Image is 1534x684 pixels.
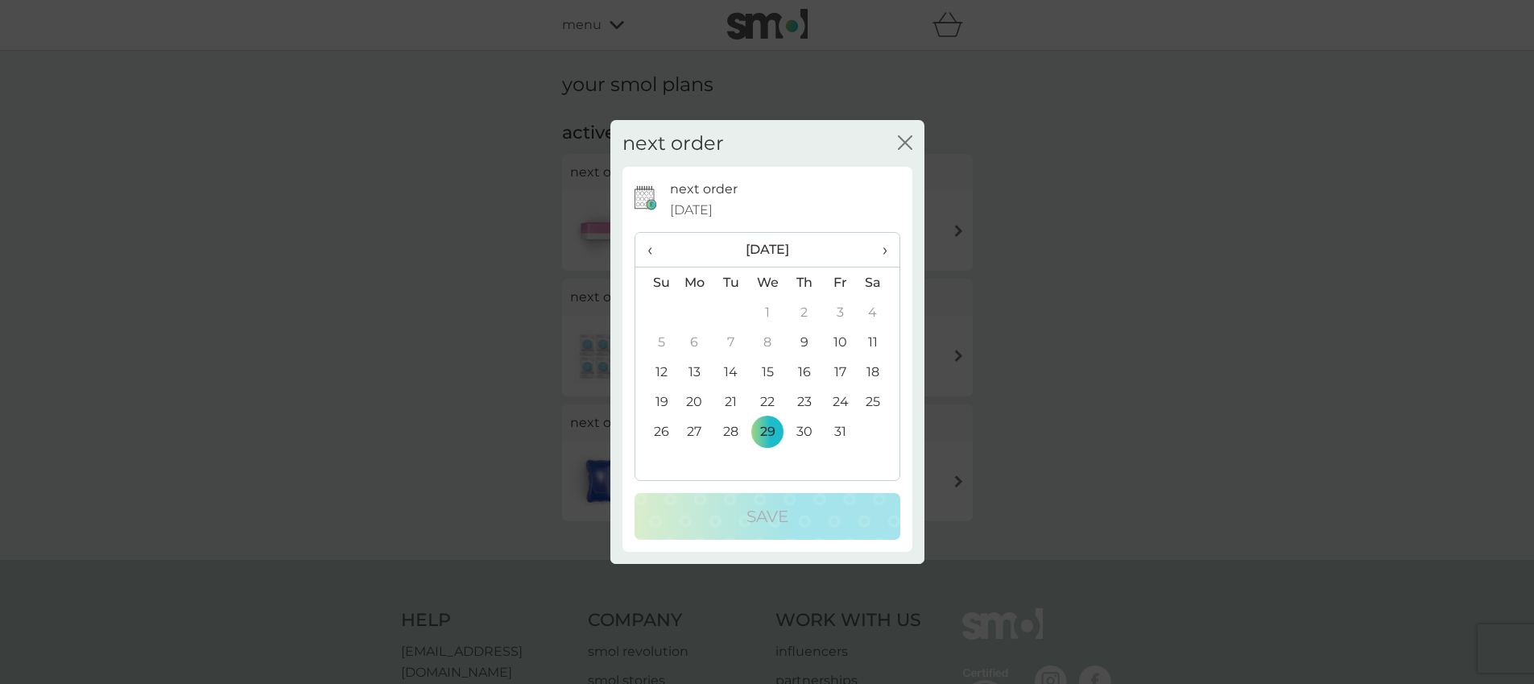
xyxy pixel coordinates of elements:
td: 23 [786,387,822,417]
th: Fr [822,267,858,298]
th: Th [786,267,822,298]
td: 6 [676,327,713,357]
td: 17 [822,357,858,387]
th: We [749,267,786,298]
td: 20 [676,387,713,417]
span: › [870,233,887,267]
p: next order [670,179,738,200]
td: 12 [635,357,676,387]
td: 11 [858,327,899,357]
td: 30 [786,417,822,446]
td: 8 [749,327,786,357]
th: Tu [713,267,749,298]
td: 24 [822,387,858,417]
th: Su [635,267,676,298]
button: Save [635,493,900,540]
span: [DATE] [670,200,713,221]
td: 10 [822,327,858,357]
td: 15 [749,357,786,387]
td: 27 [676,417,713,446]
td: 28 [713,417,749,446]
td: 7 [713,327,749,357]
p: Save [746,504,788,529]
th: Mo [676,267,713,298]
td: 1 [749,297,786,327]
span: ‹ [647,233,664,267]
td: 16 [786,357,822,387]
td: 2 [786,297,822,327]
td: 19 [635,387,676,417]
td: 22 [749,387,786,417]
th: [DATE] [676,233,859,267]
td: 13 [676,357,713,387]
td: 29 [749,417,786,446]
td: 4 [858,297,899,327]
h2: next order [622,132,724,155]
td: 9 [786,327,822,357]
td: 25 [858,387,899,417]
th: Sa [858,267,899,298]
td: 18 [858,357,899,387]
td: 31 [822,417,858,446]
td: 21 [713,387,749,417]
td: 26 [635,417,676,446]
td: 3 [822,297,858,327]
button: close [898,135,912,152]
td: 14 [713,357,749,387]
td: 5 [635,327,676,357]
